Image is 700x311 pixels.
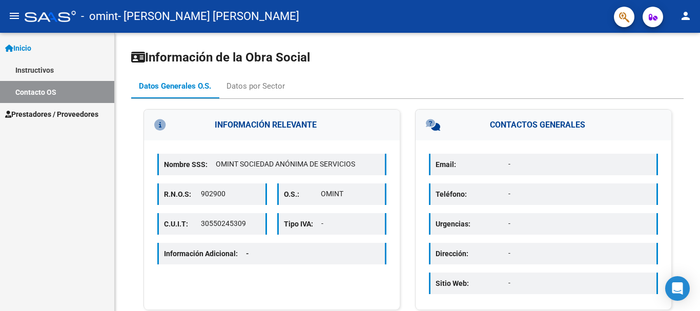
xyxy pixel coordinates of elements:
[164,218,201,230] p: C.U.I.T:
[284,218,321,230] p: Tipo IVA:
[436,218,508,230] p: Urgencias:
[201,189,260,199] p: 902900
[8,10,20,22] mat-icon: menu
[321,218,380,229] p: -
[131,49,684,66] h1: Información de la Obra Social
[164,248,257,259] p: Información Adicional:
[416,110,671,140] h3: CONTACTOS GENERALES
[436,189,508,200] p: Teléfono:
[227,80,285,92] div: Datos por Sector
[5,109,98,120] span: Prestadores / Proveedores
[144,110,400,140] h3: INFORMACIÓN RELEVANTE
[508,278,651,288] p: -
[508,248,651,259] p: -
[216,159,380,170] p: OMINT SOCIEDAD ANÓNIMA DE SERVICIOS
[81,5,118,28] span: - omint
[665,276,690,301] div: Open Intercom Messenger
[246,250,249,258] span: -
[680,10,692,22] mat-icon: person
[139,80,211,92] div: Datos Generales O.S.
[164,159,216,170] p: Nombre SSS:
[508,159,651,170] p: -
[321,189,380,199] p: OMINT
[284,189,321,200] p: O.S.:
[118,5,299,28] span: - [PERSON_NAME] [PERSON_NAME]
[5,43,31,54] span: Inicio
[436,159,508,170] p: Email:
[164,189,201,200] p: R.N.O.S:
[436,248,508,259] p: Dirección:
[201,218,260,229] p: 30550245309
[436,278,508,289] p: Sitio Web:
[508,218,651,229] p: -
[508,189,651,199] p: -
